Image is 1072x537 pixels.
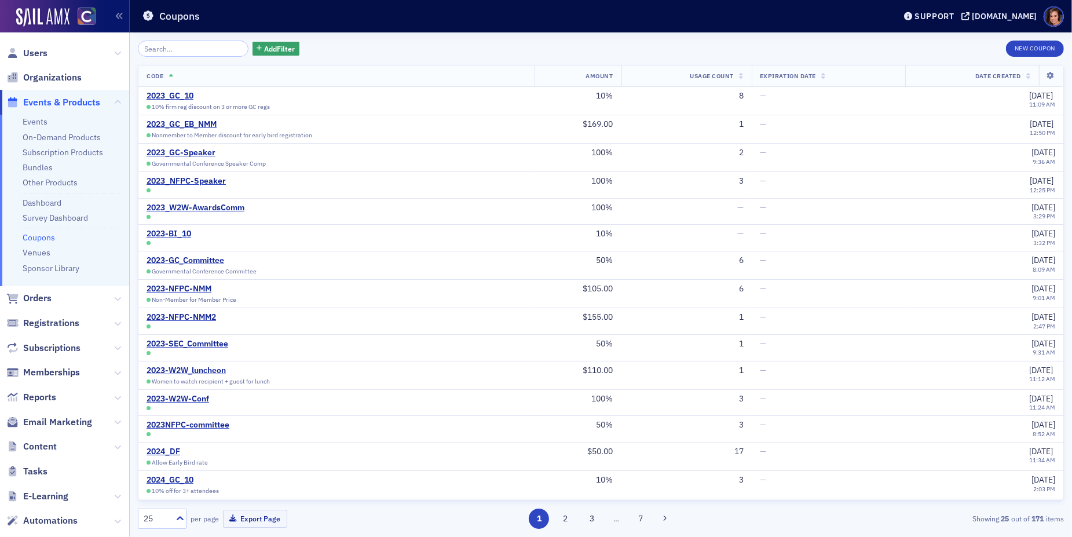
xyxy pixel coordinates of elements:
[581,509,602,529] button: 3
[1030,119,1053,129] span: [DATE]
[1033,212,1055,220] time: 3:29 PM
[760,202,766,213] span: —
[6,366,80,379] a: Memberships
[630,420,744,430] div: 3
[597,419,613,430] span: 50%
[147,119,312,130] a: 2023_GC_EB_NMM
[147,229,191,239] div: 2023-BI_10
[630,176,744,187] div: 3
[23,47,47,60] span: Users
[147,72,163,80] span: Code
[147,312,216,323] div: 2023-NFPC-NMM2
[6,342,81,355] a: Subscriptions
[972,11,1037,21] div: [DOMAIN_NAME]
[23,147,103,158] a: Subscription Products
[608,513,624,524] span: …
[152,131,312,139] span: Nonmember to Member discount for early bird registration
[592,147,613,158] span: 100%
[1006,41,1064,57] button: New Coupon
[1006,42,1064,53] a: New Coupon
[760,365,766,375] span: —
[975,72,1020,80] span: Date Created
[23,116,47,127] a: Events
[23,247,50,258] a: Venues
[597,255,613,265] span: 50%
[999,513,1011,524] strong: 25
[529,509,549,529] button: 1
[6,416,92,429] a: Email Marketing
[152,103,270,111] span: 10% firm reg discount on 3 or more GC regs
[760,393,766,404] span: —
[6,465,47,478] a: Tasks
[588,446,613,456] span: $50.00
[144,513,169,525] div: 25
[223,510,287,528] button: Export Page
[760,446,766,456] span: —
[1031,312,1055,322] span: [DATE]
[737,202,744,213] span: —
[6,440,57,453] a: Content
[147,366,270,376] a: 2023-W2W_luncheon
[760,228,766,239] span: —
[6,317,79,330] a: Registrations
[16,8,69,27] img: SailAMX
[592,176,613,186] span: 100%
[592,393,613,404] span: 100%
[147,203,244,213] div: 2023_W2W-AwardsComm
[23,162,53,173] a: Bundles
[78,8,96,25] img: SailAMX
[630,366,744,376] div: 1
[597,90,613,101] span: 10%
[597,228,613,239] span: 10%
[583,119,613,129] span: $169.00
[6,514,78,527] a: Automations
[1031,283,1055,294] span: [DATE]
[760,72,816,80] span: Expiration Date
[1031,419,1055,430] span: [DATE]
[147,339,228,349] a: 2023-SEC_Committee
[147,394,209,404] a: 2023-W2W-Conf
[583,312,613,322] span: $155.00
[630,475,744,485] div: 3
[23,366,80,379] span: Memberships
[159,9,200,23] h1: Coupons
[597,474,613,485] span: 10%
[23,232,55,243] a: Coupons
[760,419,766,430] span: —
[23,391,56,404] span: Reports
[1031,338,1055,349] span: [DATE]
[147,284,257,294] a: 2023-NFPC-NMM
[147,255,257,266] div: 2023-GC_Committee
[630,509,650,529] button: 7
[592,202,613,213] span: 100%
[1029,403,1055,411] time: 11:24 AM
[23,342,81,355] span: Subscriptions
[23,71,82,84] span: Organizations
[1029,456,1055,464] time: 11:34 AM
[147,475,257,485] div: 2024_GC_10
[1031,255,1055,265] span: [DATE]
[23,96,100,109] span: Events & Products
[152,378,270,385] span: Women to watch recipient + guest for lunch
[630,119,744,130] div: 1
[23,514,78,527] span: Automations
[760,474,766,485] span: —
[1033,430,1055,438] time: 8:52 AM
[6,490,68,503] a: E-Learning
[760,90,766,101] span: —
[23,177,78,188] a: Other Products
[69,8,96,27] a: View Homepage
[583,365,613,375] span: $110.00
[1029,393,1053,404] span: [DATE]
[597,338,613,349] span: 50%
[1031,474,1055,485] span: [DATE]
[138,41,248,57] input: Search…
[264,43,295,54] span: Add Filter
[760,147,766,158] span: —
